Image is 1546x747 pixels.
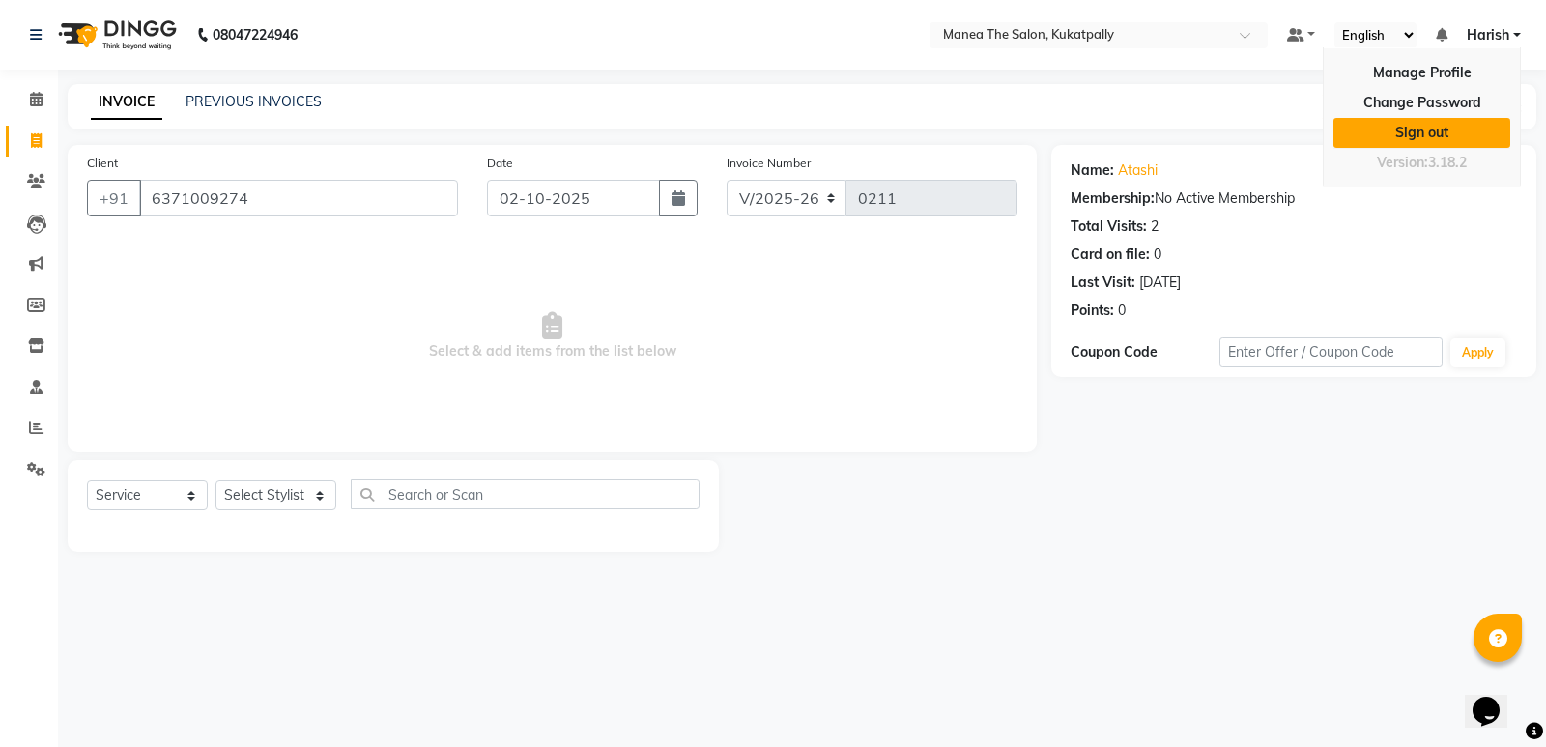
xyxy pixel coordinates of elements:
label: Invoice Number [727,155,811,172]
div: Last Visit: [1071,273,1135,293]
b: 08047224946 [213,8,298,62]
a: Manage Profile [1333,58,1510,88]
a: Change Password [1333,88,1510,118]
a: Atashi [1118,160,1158,181]
div: 2 [1151,216,1159,237]
div: Points: [1071,301,1114,321]
label: Client [87,155,118,172]
div: 0 [1154,244,1161,265]
input: Search or Scan [351,479,700,509]
div: Membership: [1071,188,1155,209]
div: Total Visits: [1071,216,1147,237]
input: Enter Offer / Coupon Code [1219,337,1443,367]
div: No Active Membership [1071,188,1517,209]
button: +91 [87,180,141,216]
a: Sign out [1333,118,1510,148]
button: Apply [1450,338,1505,367]
div: 0 [1118,301,1126,321]
img: logo [49,8,182,62]
input: Search by Name/Mobile/Email/Code [139,180,458,216]
a: PREVIOUS INVOICES [186,93,322,110]
span: Harish [1467,25,1509,45]
div: [DATE] [1139,273,1181,293]
div: Coupon Code [1071,342,1219,362]
label: Date [487,155,513,172]
iframe: chat widget [1465,670,1527,728]
span: Select & add items from the list below [87,240,1017,433]
div: Version:3.18.2 [1333,149,1510,177]
div: Card on file: [1071,244,1150,265]
a: INVOICE [91,85,162,120]
div: Name: [1071,160,1114,181]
